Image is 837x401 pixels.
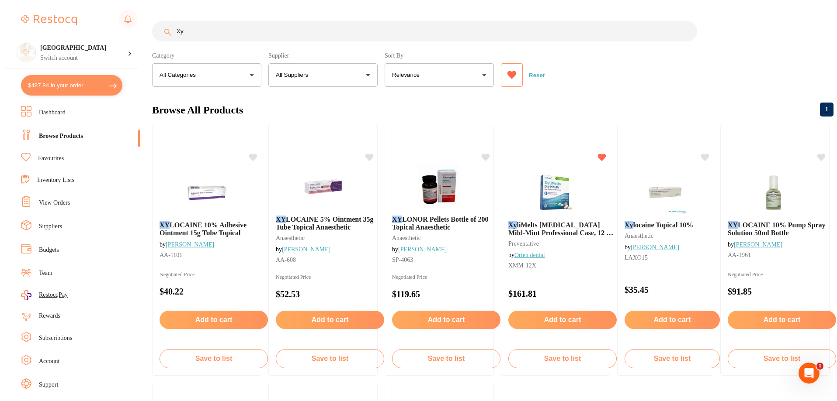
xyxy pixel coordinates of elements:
[514,252,545,258] a: Orien dental
[152,104,243,116] h2: Browse All Products
[625,233,720,240] small: anaesthetic
[276,216,374,231] span: LOCAINE 5% Ointment 35g Tube Topical Anaesthetic
[728,241,782,248] span: by
[39,312,60,320] a: Rewards
[392,274,500,281] small: Negotiated Price
[160,271,268,278] small: Negotiated Price
[728,252,751,258] span: AA-1961
[637,171,694,214] img: Xylocaine Topical 10%
[508,289,617,299] p: $161.81
[160,252,182,258] span: AA-1101
[21,15,77,25] img: Restocq Logo
[392,289,500,299] p: $119.65
[39,269,52,278] a: Team
[728,287,836,297] p: $91.85
[39,132,83,141] a: Browse Products
[508,349,617,368] button: Save to list
[21,10,77,30] a: Restocq Logo
[631,244,679,250] a: [PERSON_NAME]
[160,349,268,368] button: Save to list
[820,101,834,118] a: 1
[276,257,296,263] span: AA-608
[508,311,617,329] button: Add to cart
[160,221,170,229] em: XY
[39,291,68,299] span: RestocqPay
[166,241,214,248] a: [PERSON_NAME]
[625,244,679,250] span: by
[21,290,31,300] img: RestocqPay
[152,63,261,87] button: All Categories
[282,246,330,253] a: [PERSON_NAME]
[392,311,500,329] button: Add to cart
[276,311,384,329] button: Add to cart
[728,311,836,329] button: Add to cart
[747,171,803,214] img: XYLOCAINE 10% Pump Spray Solution 50ml Bottle
[527,171,584,214] img: XyliMelts for Dry Mouth Mild-Mint Professional Case, 12 x 40 Discs
[508,221,613,244] span: liMelts [MEDICAL_DATA] Mild-Mint Professional Case, 12 x 40 Discs
[276,71,312,79] p: All Suppliers
[728,349,836,368] button: Save to list
[40,54,128,62] p: Switch account
[508,240,617,247] small: preventative
[152,52,261,60] label: Category
[160,311,268,329] button: Add to cart
[392,246,447,253] span: by
[385,63,494,87] button: Relevance
[39,357,59,366] a: Account
[508,262,536,269] span: XMM-12X
[37,176,74,185] a: Inventory Lists
[160,221,268,237] b: XYLOCAINE 10% Adhesive Ointment 15g Tube Topical
[625,221,633,229] em: Xy
[17,44,35,61] img: Katoomba Dental Centre
[152,21,697,41] input: Search Products
[392,216,402,223] em: XY
[816,363,823,370] span: 1
[734,241,782,248] a: [PERSON_NAME]
[276,274,384,281] small: Negotiated Price
[160,241,214,248] span: by
[508,221,517,229] em: Xy
[38,154,64,163] a: Favourites
[508,221,617,237] b: XyliMelts for Dry Mouth Mild-Mint Professional Case, 12 x 40 Discs
[385,52,494,60] label: Sort By
[276,246,330,253] span: by
[625,285,720,295] p: $35.45
[392,349,500,368] button: Save to list
[39,246,59,254] a: Budgets
[39,222,62,231] a: Suppliers
[276,216,286,223] em: XY
[160,221,247,236] span: LOCAINE 10% Adhesive Ointment 15g Tube Topical
[526,63,547,87] button: Reset
[276,216,384,231] b: XYLOCAINE 5% Ointment 35g Tube Topical Anaesthetic
[728,221,738,229] em: XY
[160,287,268,297] p: $40.22
[39,199,70,207] a: View Orders
[799,363,820,384] iframe: Intercom live chat
[178,171,235,214] img: XYLOCAINE 10% Adhesive Ointment 15g Tube Topical
[276,349,384,368] button: Save to list
[625,221,720,229] b: Xylocaine Topical 10%
[39,108,66,117] a: Dashboard
[392,71,423,79] p: Relevance
[392,257,413,263] span: SP-4063
[625,349,720,368] button: Save to list
[276,235,384,242] small: anaesthetic
[625,254,648,261] span: LAXO15
[268,52,378,60] label: Supplier
[295,165,351,209] img: XYLOCAINE 5% Ointment 35g Tube Topical Anaesthetic
[21,290,68,300] a: RestocqPay
[398,246,447,253] a: [PERSON_NAME]
[728,221,836,237] b: XYLOCAINE 10% Pump Spray Solution 50ml Bottle
[392,235,500,242] small: anaesthetic
[728,271,836,278] small: Negotiated Price
[625,311,720,329] button: Add to cart
[39,380,58,389] a: Support
[160,71,199,79] p: All Categories
[411,165,468,209] img: XYLONOR Pellets Bottle of 200 Topical Anaesthetic
[268,63,378,87] button: All Suppliers
[633,221,694,229] span: locaine Topical 10%
[728,221,826,236] span: LOCAINE 10% Pump Spray Solution 50ml Bottle
[392,216,488,231] span: LONOR Pellets Bottle of 200 Topical Anaesthetic
[40,44,128,52] h4: Katoomba Dental Centre
[392,216,500,231] b: XYLONOR Pellets Bottle of 200 Topical Anaesthetic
